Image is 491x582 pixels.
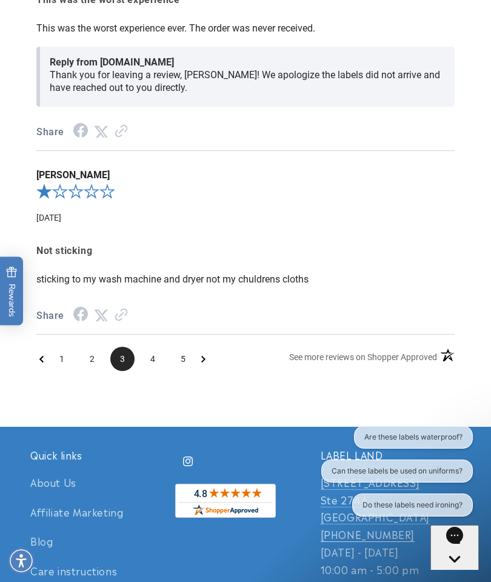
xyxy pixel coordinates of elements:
[73,126,88,138] a: Facebook Share - open in a new tab
[30,473,76,497] a: About Us
[36,181,455,206] div: 1.0-star overall rating
[10,485,153,521] iframe: Sign Up via Text for Offers
[30,526,53,556] a: Blog
[289,347,437,371] a: See more reviews on Shopper Approved: Opens in a new tab
[141,347,165,371] li: Page 4
[39,347,44,371] span: Previous Page
[430,525,479,570] iframe: Gorgias live chat messenger
[80,347,104,371] span: 2
[171,347,195,371] span: 5
[6,267,18,317] span: Rewards
[30,449,170,461] h2: Quick links
[94,310,109,321] a: Twitter Share - open in a new tab
[141,347,165,371] span: 4
[110,347,135,371] li: Page 3
[36,213,61,222] span: Date
[73,310,88,321] a: Facebook Share - open in a new tab
[36,242,455,260] span: Not sticking
[289,352,437,362] span: See more reviews on Shopper Approved
[36,22,455,35] p: This was the worst experience ever. The order was never received.
[94,126,109,138] a: Twitter Share - open in a new tab
[175,484,276,522] a: shopperapproved.com
[115,126,128,138] a: Link to review on the Shopper Approved Certificate. Opens in a new tab
[115,310,128,321] a: Link to review on the Shopper Approved Certificate. Opens in a new tab
[171,347,195,371] li: Page 5
[36,169,455,181] span: [PERSON_NAME]
[8,547,35,574] div: Accessibility Menu
[50,56,445,69] span: Reply from [DOMAIN_NAME]
[36,307,64,325] span: Share
[36,124,64,141] span: Share
[201,347,205,371] span: Next Page
[50,347,74,371] li: Page 1
[110,347,135,371] span: 3
[304,426,479,527] iframe: Gorgias live chat conversation starters
[36,273,455,286] p: sticking to my wash machine and dryer not my chuldrens cloths
[80,347,104,371] li: Page 2
[50,69,445,94] p: Thank you for leaving a review, [PERSON_NAME]! We apologize the labels did not arrive and have re...
[50,347,74,371] span: 1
